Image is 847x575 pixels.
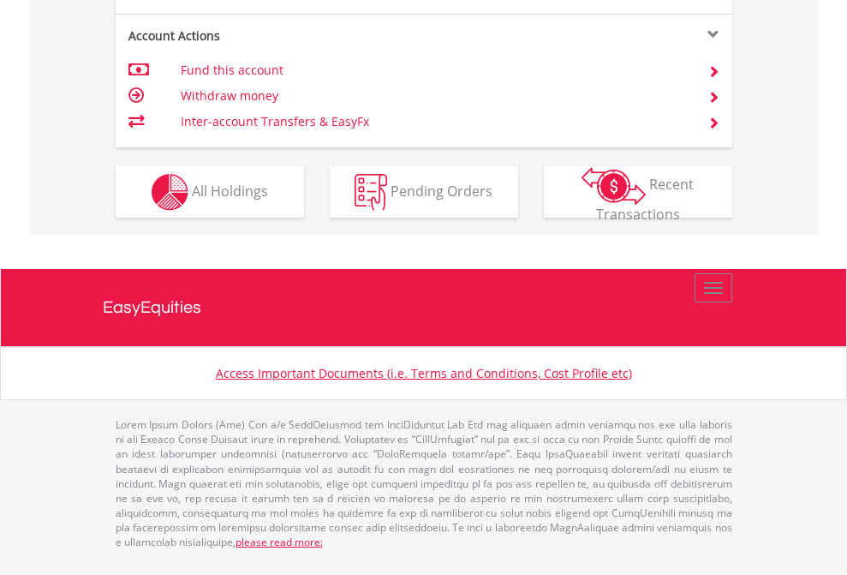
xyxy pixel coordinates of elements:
[236,535,323,549] a: please read more:
[103,269,745,346] a: EasyEquities
[355,174,387,211] img: pending_instructions-wht.png
[216,365,632,381] a: Access Important Documents (i.e. Terms and Conditions, Cost Profile etc)
[152,174,188,211] img: holdings-wht.png
[181,83,687,109] td: Withdraw money
[116,166,304,218] button: All Holdings
[582,167,646,205] img: transactions-zar-wht.png
[391,181,492,200] span: Pending Orders
[192,181,268,200] span: All Holdings
[544,166,732,218] button: Recent Transactions
[181,109,687,135] td: Inter-account Transfers & EasyFx
[116,27,424,45] div: Account Actions
[116,417,732,549] p: Lorem Ipsum Dolors (Ame) Con a/e SeddOeiusmod tem InciDiduntut Lab Etd mag aliquaen admin veniamq...
[330,166,518,218] button: Pending Orders
[181,57,687,83] td: Fund this account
